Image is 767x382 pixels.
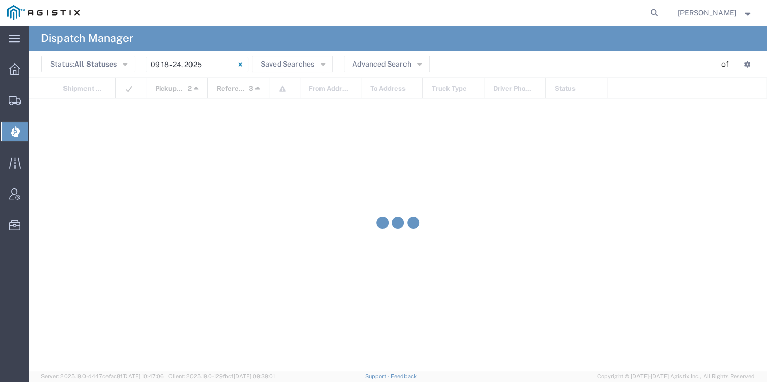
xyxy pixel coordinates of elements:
span: All Statuses [74,60,117,68]
span: Client: 2025.19.0-129fbcf [168,373,275,379]
span: [DATE] 10:47:06 [122,373,164,379]
h4: Dispatch Manager [41,26,133,51]
img: logo [7,5,80,20]
a: Support [365,373,391,379]
span: Server: 2025.19.0-d447cefac8f [41,373,164,379]
button: Saved Searches [252,56,333,72]
span: Copyright © [DATE]-[DATE] Agistix Inc., All Rights Reserved [597,372,755,381]
a: Feedback [391,373,417,379]
button: Advanced Search [344,56,430,72]
span: Marlene Tacas [678,7,736,18]
button: [PERSON_NAME] [677,7,753,19]
button: Status:All Statuses [41,56,135,72]
span: [DATE] 09:39:01 [233,373,275,379]
div: - of - [718,59,736,70]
